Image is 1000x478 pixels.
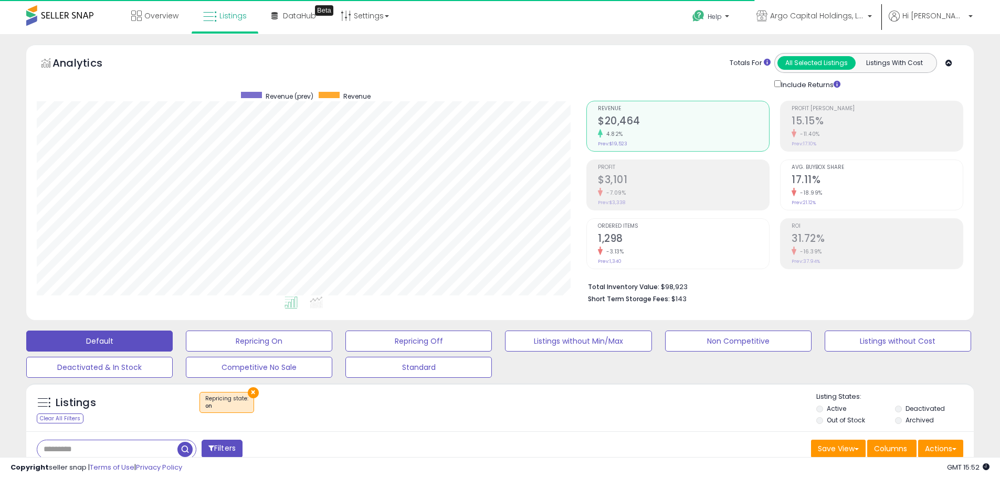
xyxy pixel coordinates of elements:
[918,440,963,458] button: Actions
[792,174,963,188] h2: 17.11%
[205,402,248,410] div: on
[144,10,178,21] span: Overview
[796,189,823,197] small: -18.99%
[266,92,313,101] span: Revenue (prev)
[902,10,965,21] span: Hi [PERSON_NAME]
[283,10,316,21] span: DataHub
[792,224,963,229] span: ROI
[766,78,853,90] div: Include Returns
[598,224,769,229] span: Ordered Items
[671,294,687,304] span: $143
[56,396,96,410] h5: Listings
[345,331,492,352] button: Repricing Off
[26,331,173,352] button: Default
[684,2,740,34] a: Help
[792,199,816,206] small: Prev: 21.12%
[26,357,173,378] button: Deactivated & In Stock
[730,58,771,68] div: Totals For
[855,56,933,70] button: Listings With Cost
[603,189,626,197] small: -7.09%
[588,282,659,291] b: Total Inventory Value:
[598,232,769,247] h2: 1,298
[343,92,371,101] span: Revenue
[889,10,973,34] a: Hi [PERSON_NAME]
[205,395,248,410] span: Repricing state :
[186,357,332,378] button: Competitive No Sale
[598,165,769,171] span: Profit
[947,462,990,472] span: 2025-10-15 15:52 GMT
[136,462,182,472] a: Privacy Policy
[792,141,816,147] small: Prev: 17.10%
[665,331,812,352] button: Non Competitive
[248,387,259,398] button: ×
[219,10,247,21] span: Listings
[202,440,243,458] button: Filters
[10,463,182,473] div: seller snap | |
[777,56,856,70] button: All Selected Listings
[598,141,627,147] small: Prev: $19,523
[867,440,917,458] button: Columns
[792,258,820,264] small: Prev: 37.94%
[792,165,963,171] span: Avg. Buybox Share
[603,130,623,138] small: 4.82%
[708,12,722,21] span: Help
[37,413,83,423] div: Clear All Filters
[825,331,971,352] button: Listings without Cost
[792,232,963,247] h2: 31.72%
[906,404,945,413] label: Deactivated
[598,199,625,206] small: Prev: $3,338
[827,416,865,424] label: Out of Stock
[52,56,123,73] h5: Analytics
[315,5,333,16] div: Tooltip anchor
[598,115,769,129] h2: $20,464
[692,9,705,23] i: Get Help
[796,248,822,256] small: -16.39%
[186,331,332,352] button: Repricing On
[588,294,670,303] b: Short Term Storage Fees:
[906,416,934,424] label: Archived
[811,440,866,458] button: Save View
[505,331,651,352] button: Listings without Min/Max
[603,248,624,256] small: -3.13%
[792,106,963,112] span: Profit [PERSON_NAME]
[598,258,622,264] small: Prev: 1,340
[792,115,963,129] h2: 15.15%
[345,357,492,378] button: Standard
[588,280,955,292] li: $98,923
[874,443,907,454] span: Columns
[90,462,134,472] a: Terms of Use
[598,174,769,188] h2: $3,101
[827,404,846,413] label: Active
[598,106,769,112] span: Revenue
[10,462,49,472] strong: Copyright
[770,10,865,21] span: Argo Capital Holdings, LLLC
[816,392,974,402] p: Listing States:
[796,130,820,138] small: -11.40%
